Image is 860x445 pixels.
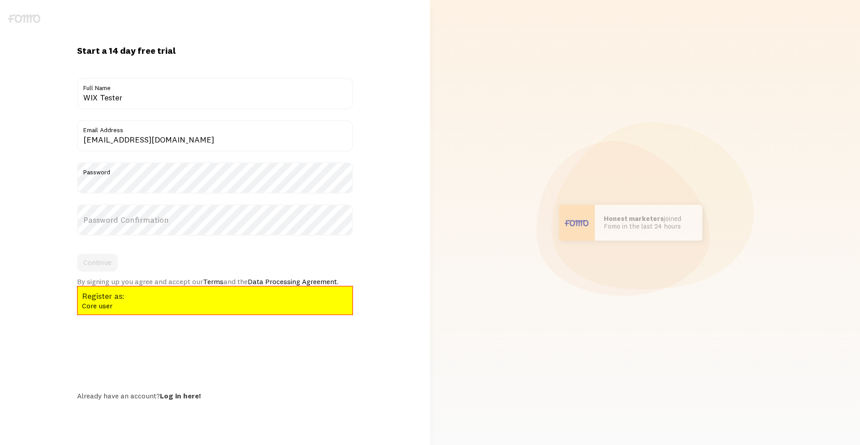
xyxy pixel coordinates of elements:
label: Password [77,162,353,177]
h3: Register as: [82,291,348,301]
a: Log in here! [160,391,201,400]
a: Core user [82,301,112,310]
label: Email Address [77,120,353,135]
h1: Start a 14 day free trial [77,45,353,56]
label: Full Name [77,78,353,93]
label: Password Confirmation [77,204,353,236]
img: User avatar [559,205,595,241]
div: Already have an account? [77,391,353,400]
img: fomo-logo-gray-b99e0e8ada9f9040e2984d0d95b3b12da0074ffd48d1e5cb62ac37fc77b0b268.svg [8,14,40,23]
b: Honest marketers [604,214,664,223]
a: Terms [203,277,224,286]
div: By signing up you agree and accept our and the . [77,277,353,286]
a: Data Processing Agreement [248,277,337,286]
p: joined Fomo in the last 24 hours [604,215,693,230]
